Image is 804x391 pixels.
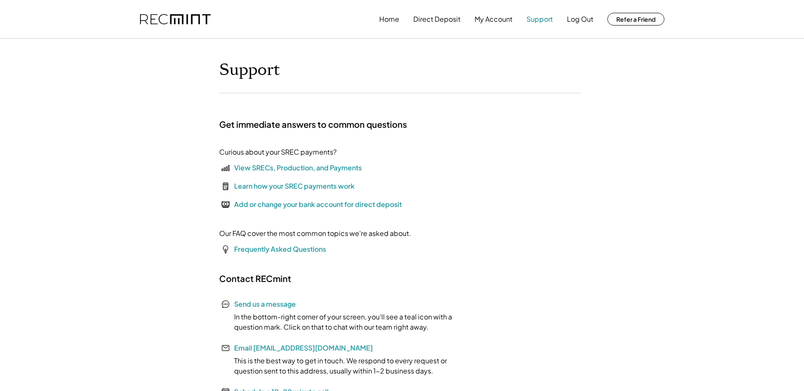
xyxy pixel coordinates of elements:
button: Home [379,11,399,28]
div: In the bottom-right corner of your screen, you'll see a teal icon with a question mark. Click on ... [219,312,475,332]
button: Refer a Friend [607,13,664,26]
div: Learn how your SREC payments work [234,181,355,191]
div: Add or change your bank account for direct deposit [234,199,402,210]
img: recmint-logotype%403x.png [140,14,211,25]
h2: Contact RECmint [219,273,291,284]
h2: Get immediate answers to common questions [219,119,407,130]
div: This is the best way to get in touch. We respond to every request or question sent to this addres... [219,356,475,376]
div: Curious about your SREC payments? [219,147,337,157]
a: Frequently Asked Questions [234,244,326,253]
button: Direct Deposit [413,11,461,28]
button: Support [526,11,553,28]
a: Email [EMAIL_ADDRESS][DOMAIN_NAME] [234,343,373,352]
button: My Account [475,11,512,28]
button: Log Out [567,11,593,28]
h1: Support [219,60,280,80]
div: Our FAQ cover the most common topics we're asked about. [219,228,411,239]
div: View SRECs, Production, and Payments [234,163,362,173]
font: Send us a message [234,299,296,308]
